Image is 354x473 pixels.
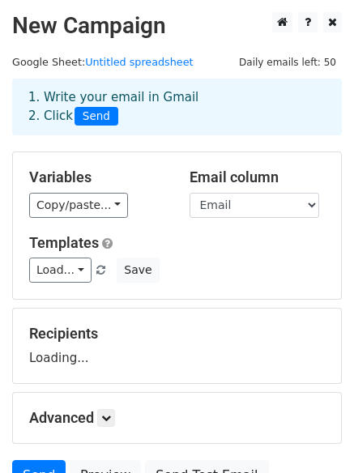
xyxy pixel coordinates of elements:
a: Templates [29,234,99,251]
h5: Email column [190,168,326,186]
h2: New Campaign [12,12,342,40]
div: Loading... [29,325,325,367]
button: Save [117,258,159,283]
h5: Recipients [29,325,325,343]
a: Copy/paste... [29,193,128,218]
a: Untitled spreadsheet [85,56,193,68]
h5: Variables [29,168,165,186]
span: Send [75,107,118,126]
small: Google Sheet: [12,56,194,68]
div: 1. Write your email in Gmail 2. Click [16,88,338,126]
span: Daily emails left: 50 [233,53,342,71]
h5: Advanced [29,409,325,427]
a: Daily emails left: 50 [233,56,342,68]
a: Load... [29,258,92,283]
